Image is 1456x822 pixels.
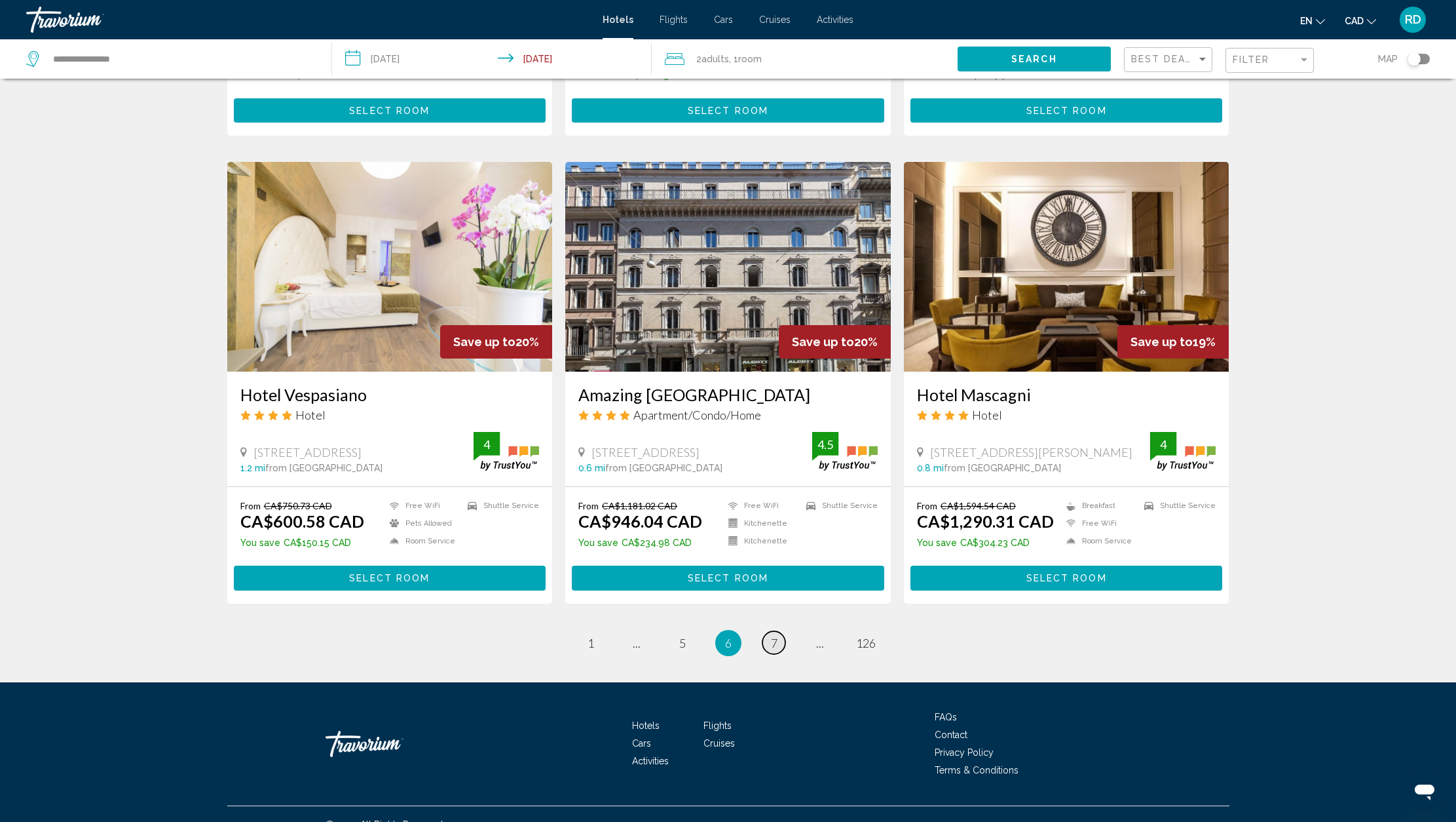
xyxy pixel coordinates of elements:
button: Select Room [910,98,1223,123]
a: Flights [660,14,688,25]
a: Hotel image [904,162,1229,372]
div: 4 star Apartment [578,408,878,422]
span: You save [578,538,618,548]
button: Change currency [1345,11,1376,30]
li: Kitchenette [722,518,800,529]
span: Hotel [972,408,1002,422]
img: Hotel image [565,162,891,372]
button: Select Room [234,98,546,123]
span: Cruises [703,738,735,749]
span: 0.8 mi [917,463,944,473]
span: Select Room [688,106,768,116]
span: You save [917,538,957,548]
li: Free WiFi [383,500,461,511]
a: Select Room [572,569,884,583]
a: Cruises [759,14,791,25]
ins: CA$946.04 CAD [578,511,702,531]
span: 5 [679,636,686,650]
button: Check-in date: Apr 16, 2026 Check-out date: Apr 18, 2026 [332,39,651,79]
li: Kitchenette [722,536,800,547]
div: 4 [1150,437,1176,452]
span: 1 [588,636,594,650]
li: Free WiFi [722,500,800,511]
p: CA$150.15 CAD [240,538,364,548]
div: 4 [474,437,500,452]
span: en [1300,16,1313,26]
span: Flights [703,720,732,731]
span: Hotel [295,408,326,422]
span: Activities [632,756,669,766]
span: , 1 [729,50,762,68]
div: 19% [1117,325,1229,359]
li: Room Service [1060,536,1138,547]
span: From [240,500,261,511]
li: Shuttle Service [1138,500,1216,511]
a: Cars [632,738,651,749]
span: 1.2 mi [240,463,265,473]
span: RD [1405,13,1421,26]
span: ... [633,636,641,650]
span: Search [1011,54,1057,65]
a: Contact [935,730,967,740]
a: Hotel Mascagni [917,385,1216,404]
h3: Hotel Vespasiano [240,385,540,404]
span: 6 [725,636,732,650]
span: from [GEOGRAPHIC_DATA] [605,463,722,473]
span: Adults [701,54,729,64]
a: Travorium [326,724,457,764]
del: CA$1,594.54 CAD [941,500,1016,511]
span: from [GEOGRAPHIC_DATA] [265,463,383,473]
span: Select Room [349,106,430,116]
a: Cars [714,14,733,25]
a: Travorium [26,7,589,33]
span: 0.6 mi [578,463,605,473]
span: [STREET_ADDRESS] [253,445,362,460]
div: 4 star Hotel [917,408,1216,422]
span: 2 [696,50,729,68]
img: trustyou-badge.svg [474,432,539,471]
span: ... [816,636,824,650]
ins: CA$1,290.31 CAD [917,511,1054,531]
li: Room Service [383,536,461,547]
li: Pets Allowed [383,518,461,529]
a: Hotels [603,14,633,25]
a: Amazing [GEOGRAPHIC_DATA] [578,385,878,404]
a: Select Room [910,569,1223,583]
button: Select Room [910,566,1223,590]
button: User Menu [1396,6,1430,33]
span: Map [1378,50,1398,68]
span: You save [240,538,280,548]
span: Save up to [792,335,854,349]
span: Save up to [453,335,515,349]
a: Select Room [234,102,546,116]
span: Select Room [349,574,430,584]
button: Toggle map [1398,53,1430,65]
button: Select Room [572,566,884,590]
button: Change language [1300,11,1325,30]
a: Select Room [572,102,884,116]
iframe: Button to launch messaging window [1404,770,1446,812]
a: Hotels [632,720,660,731]
span: Room [738,54,762,64]
div: 4.5 [812,437,838,452]
div: 20% [779,325,891,359]
img: Hotel image [227,162,553,372]
span: 7 [771,636,777,650]
img: trustyou-badge.svg [1150,432,1216,471]
div: 20% [440,325,552,359]
p: CA$304.23 CAD [917,538,1054,548]
span: From [917,500,937,511]
ul: Pagination [227,630,1229,656]
mat-select: Sort by [1131,54,1208,66]
p: CA$234.98 CAD [578,538,702,548]
button: Search [958,47,1111,71]
span: CAD [1345,16,1364,26]
span: Apartment/Condo/Home [633,408,761,422]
